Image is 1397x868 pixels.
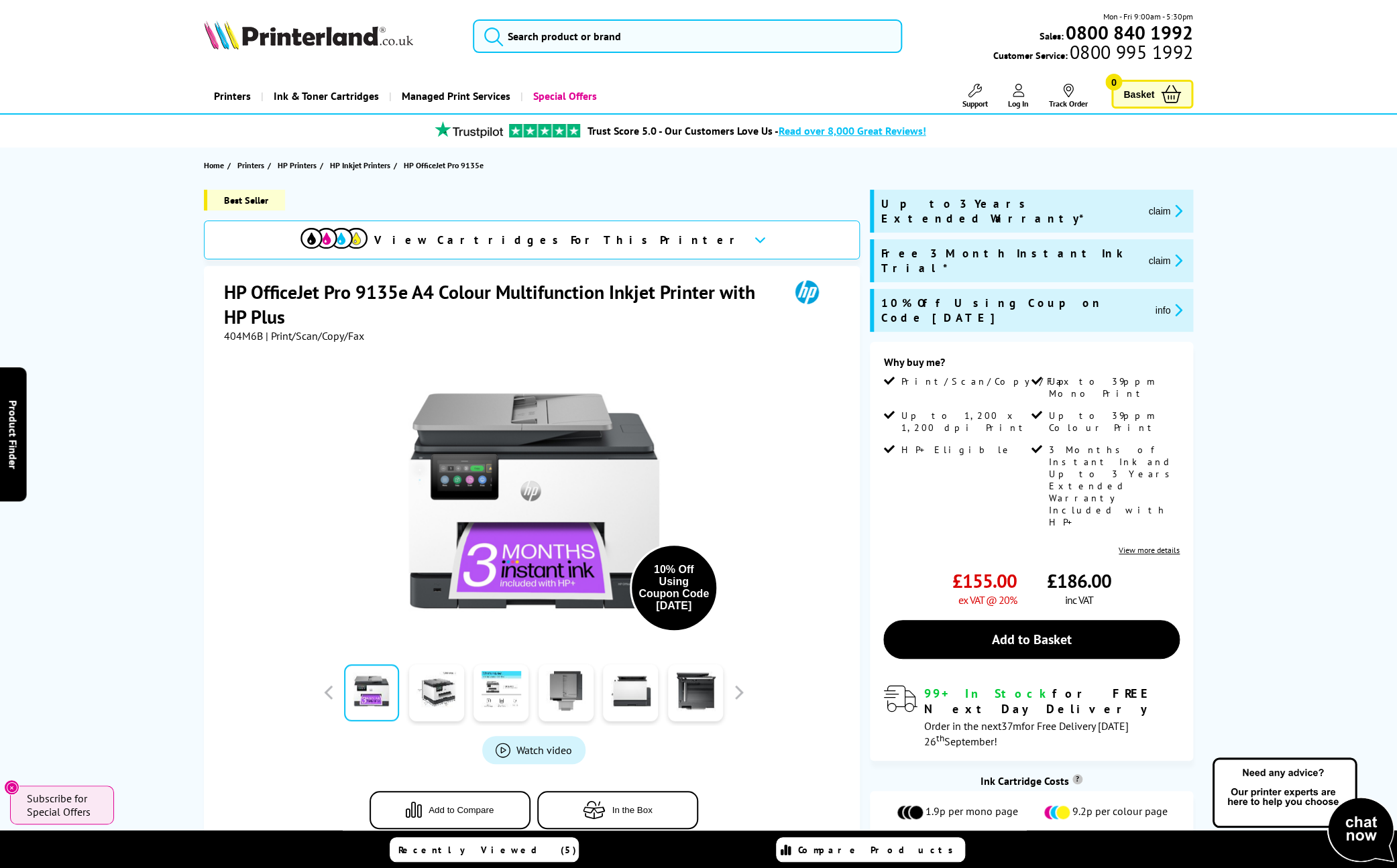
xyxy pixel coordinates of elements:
span: 37m [1001,719,1021,733]
span: Add to Compare [429,805,494,815]
span: 3 Months of Instant Ink and Up to 3 Years Extended Warranty Included with HP+ [1049,444,1176,528]
span: Up to 3 Years Extended Warranty* [881,196,1137,226]
div: modal_delivery [883,686,1180,747]
span: Recently Viewed (5) [398,844,577,856]
img: trustpilot rating [509,124,580,137]
span: HP Inkjet Printers [330,158,390,172]
a: HP Printers [278,158,320,172]
button: promo-description [1144,253,1186,268]
span: Compare Products [798,844,960,856]
span: Basket [1123,85,1154,103]
span: £155.00 [952,568,1017,593]
div: for FREE Next Day Delivery [924,686,1180,717]
span: Up to 39ppm Colour Print [1049,410,1176,434]
span: £186.00 [1046,568,1111,593]
a: Compare Products [776,837,965,862]
span: HP+ Eligible [901,444,1012,456]
button: Close [4,780,19,795]
img: Open Live Chat window [1209,755,1397,865]
input: Search product or brand [473,19,902,53]
button: In the Box [537,791,698,829]
span: Print/Scan/Copy/Fax [901,375,1073,387]
span: 9.2p per colour page [1072,804,1168,820]
img: cmyk-icon.svg [300,228,368,249]
span: Log In [1008,99,1029,109]
span: 99+ In Stock [924,686,1052,701]
span: Mon - Fri 9:00am - 5:30pm [1103,10,1193,23]
a: View more details [1119,545,1180,555]
span: 404M6B [224,329,263,343]
span: Up to 1,200 x 1,200 dpi Print [901,410,1028,434]
span: In the Box [612,805,653,815]
button: promo-description [1144,203,1186,219]
div: 10% Off Using Coupon Code [DATE] [638,564,710,612]
span: 1.9p per mono page [926,804,1018,820]
span: 10% Off Using Coupon Code [DATE] [881,296,1144,325]
span: Subscribe for Special Offers [27,792,101,818]
a: Basket 0 [1111,80,1193,109]
span: 0 [1105,74,1122,90]
img: trustpilot rating [429,121,509,138]
a: Printerland Logo [204,20,456,52]
a: Home [204,158,227,172]
a: Product_All_Videos [482,736,585,764]
span: View Cartridges For This Printer [374,233,743,247]
a: Log In [1008,84,1029,109]
img: Printerland Logo [204,20,413,50]
span: | Print/Scan/Copy/Fax [266,329,364,343]
a: Track Order [1049,84,1088,109]
span: Best Seller [204,190,285,210]
span: Sales: [1040,29,1064,42]
a: Special Offers [520,79,607,113]
a: Printers [237,158,268,172]
span: Up to 39ppm Mono Print [1049,375,1176,399]
a: Managed Print Services [389,79,520,113]
span: inc VAT [1064,593,1093,607]
a: HP OfficeJet Pro 9135e [404,158,487,172]
span: Ink & Toner Cartridges [274,79,379,113]
a: Printers [204,79,261,113]
a: Add to Basket [883,620,1180,659]
a: Recently Viewed (5) [390,837,579,862]
div: Ink Cartridge Costs [870,774,1193,788]
a: Ink & Toner Cartridges [261,79,389,113]
a: 0800 840 1992 [1064,26,1193,39]
div: Why buy me? [883,355,1180,375]
img: HP [776,280,838,304]
a: Trust Score 5.0 - Our Customers Love Us -Read over 8,000 Great Reviews! [587,124,926,137]
span: Product Finder [7,399,20,469]
h1: HP OfficeJet Pro 9135e A4 Colour Multifunction Inkjet Printer with HP Plus [224,280,776,329]
span: Printers [237,158,264,172]
a: HP Inkjet Printers [330,158,394,172]
a: Support [962,84,988,109]
img: HP OfficeJet Pro 9135e [402,369,665,632]
span: HP OfficeJet Pro 9135e [404,158,484,172]
sup: Cost per page [1072,774,1082,784]
span: 0800 995 1992 [1068,46,1193,58]
span: Support [962,99,988,109]
span: Customer Service: [993,46,1193,62]
span: Order in the next for Free Delivery [DATE] 26 September! [924,719,1128,748]
span: HP Printers [278,158,317,172]
span: ex VAT @ 20% [958,593,1017,607]
b: 0800 840 1992 [1066,20,1193,45]
span: Free 3 Month Instant Ink Trial* [881,246,1137,275]
span: Watch video [516,743,572,757]
button: promo-description [1151,302,1186,318]
span: Home [204,158,224,172]
span: Read over 8,000 Great Reviews! [778,124,926,137]
button: Add to Compare [370,791,530,829]
sup: th [936,732,944,744]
